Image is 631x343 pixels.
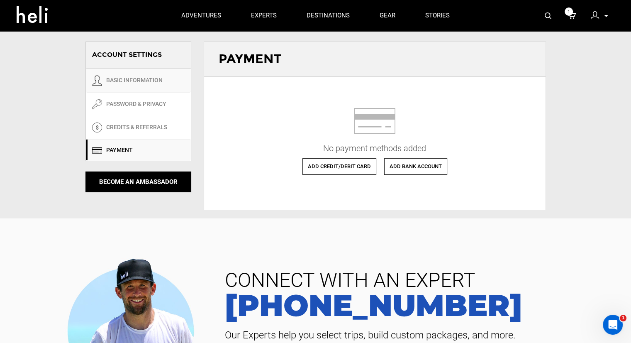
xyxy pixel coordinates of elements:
span: Our Experts help you select trips, build custom packages, and more. [219,328,619,342]
span: 1 [565,7,573,16]
div: No payment methods added [214,138,535,159]
input: Add Bank Account [384,158,447,175]
span: ACCOUNT SETTINGS [92,51,162,59]
img: signin-icon-3x.png [591,11,599,20]
button: Become An Ambassador [85,171,191,192]
a: CREDITS & REFERRALS [86,116,191,139]
p: experts [251,11,277,20]
img: credit-card-icon-small.svg [92,147,102,154]
iframe: Intercom live chat [603,315,623,335]
img: key-icon.png [92,99,102,109]
a: [PHONE_NUMBER] [219,290,619,320]
p: adventures [181,11,221,20]
div: Payment [204,42,546,77]
a: BASIC INFORMATION [86,69,191,93]
img: money-icon.png [92,122,102,132]
img: credit-card-icon.svg [354,108,395,134]
a: Payment [86,139,191,161]
img: search-bar-icon.svg [545,12,551,19]
input: Add Credit/Debit Card [302,158,376,175]
span: CONNECT WITH AN EXPERT [219,270,619,290]
a: PASSWORD & PRIVACY [86,93,191,116]
img: user-icon.png [92,75,102,86]
p: destinations [307,11,350,20]
span: 1 [620,315,626,321]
